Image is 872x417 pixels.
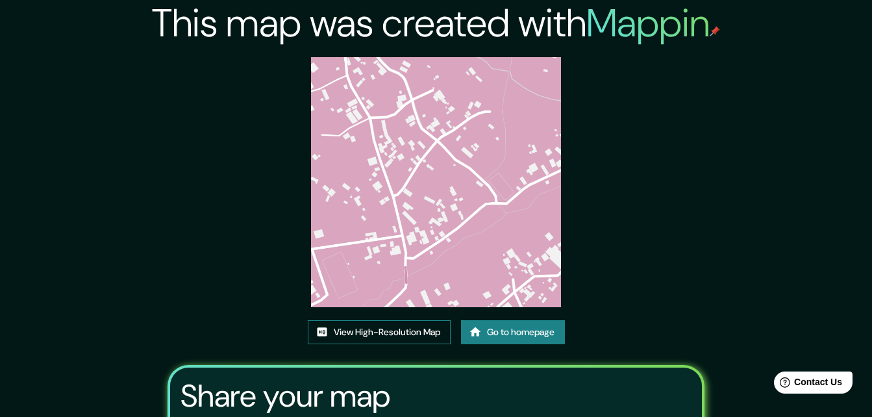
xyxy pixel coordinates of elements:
h3: Share your map [181,378,390,414]
img: created-map [311,57,561,307]
img: mappin-pin [710,26,720,36]
a: View High-Resolution Map [308,320,451,344]
iframe: Help widget launcher [756,366,858,403]
a: Go to homepage [461,320,565,344]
